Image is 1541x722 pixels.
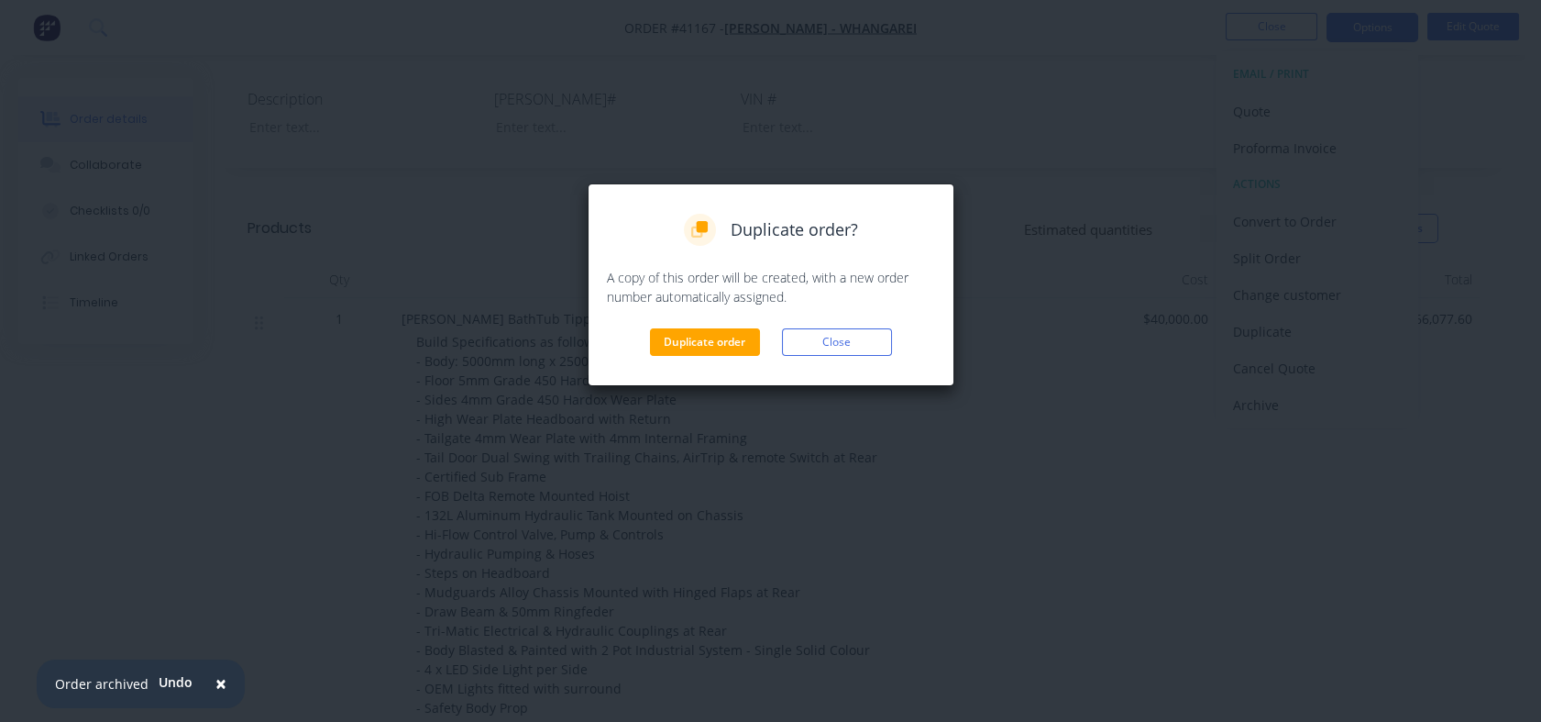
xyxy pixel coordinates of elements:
[55,674,149,694] div: Order archived
[782,328,892,356] button: Close
[731,217,858,242] span: Duplicate order?
[197,662,245,706] button: Close
[607,268,935,306] p: A copy of this order will be created, with a new order number automatically assigned.
[149,669,203,696] button: Undo
[650,328,760,356] button: Duplicate order
[215,671,226,696] span: ×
